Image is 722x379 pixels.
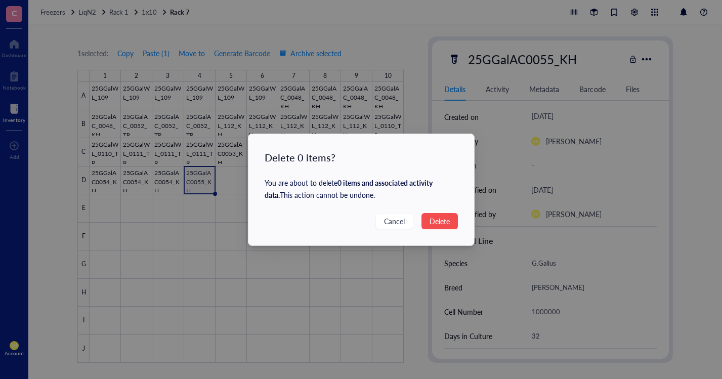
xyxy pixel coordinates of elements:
div: You are about to delete This action cannot be undone. [265,177,458,201]
button: Delete [421,213,458,229]
button: Cancel [375,213,413,229]
strong: 0 items and associated activity data . [265,178,433,200]
span: Cancel [384,216,405,227]
span: Delete [430,216,450,227]
div: Delete 0 items? [265,150,458,164]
